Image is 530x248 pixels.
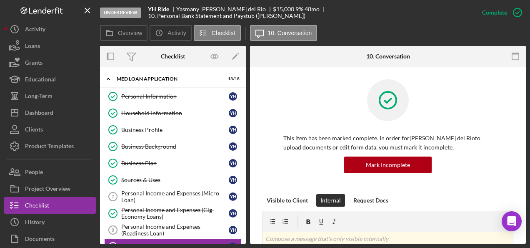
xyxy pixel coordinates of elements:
[4,121,96,138] button: Clients
[4,180,96,197] button: Project Overview
[112,194,114,199] tspan: 7
[104,138,242,155] a: Business BackgroundYH
[262,194,312,207] button: Visible to Client
[104,155,242,172] a: Business PlanYH
[148,6,169,13] b: YH Ride
[104,172,242,188] a: Sources & UsesYH
[229,159,237,167] div: Y H
[25,197,49,216] div: Checklist
[121,160,229,167] div: Business Plan
[121,143,229,150] div: Business Background
[4,214,96,230] button: History
[4,104,96,121] button: Dashboard
[161,53,185,60] div: Checklist
[104,121,242,138] a: Business ProfileYH
[474,4,526,21] button: Complete
[316,194,345,207] button: Internal
[117,76,219,81] div: MED Loan Application
[229,209,237,218] div: Y H
[4,71,96,88] button: Educational
[104,188,242,205] a: 7Personal Income and Expenses (Micro Loan)YH
[167,30,186,36] label: Activity
[25,71,56,90] div: Educational
[4,164,96,180] button: People
[229,126,237,134] div: Y H
[366,157,410,173] div: Mark Incomplete
[229,92,237,101] div: Y H
[121,93,229,100] div: Personal Information
[229,109,237,117] div: Y H
[4,197,96,214] button: Checklist
[4,138,96,154] button: Product Templates
[150,25,191,41] button: Activity
[121,207,229,220] div: Personal Income and Expenses (Gig-Economy Loans)
[25,180,70,199] div: Project Overview
[267,194,308,207] div: Visible to Client
[100,8,141,18] div: Under Review
[4,38,96,54] button: Loans
[320,194,341,207] div: Internal
[349,194,392,207] button: Request Docs
[25,214,45,233] div: History
[121,223,229,237] div: Personal Income and Expenses (Readiness Loan)
[229,192,237,201] div: Y H
[104,222,242,238] a: 9Personal Income and Expenses (Readiness Loan)YH
[283,134,492,152] p: This item has been marked complete. In order for [PERSON_NAME] del Rio to upload documents or edi...
[250,25,317,41] button: 10. Conversation
[295,6,303,13] div: 9 %
[25,104,53,123] div: Dashboard
[118,30,142,36] label: Overview
[104,88,242,105] a: Personal InformationYH
[25,88,52,106] div: Long-Term
[148,13,305,19] div: 10. Personal Bank Statement and Paystub ([PERSON_NAME])
[4,54,96,71] button: Grants
[121,177,229,183] div: Sources & Uses
[502,211,522,231] div: Open Intercom Messenger
[225,76,240,81] div: 13 / 18
[194,25,241,41] button: Checklist
[366,53,410,60] div: 10. Conversation
[482,4,507,21] div: Complete
[100,25,147,41] button: Overview
[229,226,237,234] div: Y H
[121,110,229,116] div: Household Information
[4,21,96,38] button: Activity
[25,164,43,182] div: People
[212,30,235,36] label: Checklist
[268,30,312,36] label: 10. Conversation
[25,138,74,157] div: Product Templates
[273,5,294,13] span: $15,000
[25,121,43,140] div: Clients
[344,157,432,173] button: Mark Incomplete
[4,88,96,104] button: Long-Term
[353,194,388,207] div: Request Docs
[25,21,45,40] div: Activity
[305,6,320,13] div: 48 mo
[121,190,229,203] div: Personal Income and Expenses (Micro Loan)
[121,127,229,133] div: Business Profile
[229,142,237,151] div: Y H
[25,54,42,73] div: Grants
[25,38,40,56] div: Loans
[176,6,273,13] div: Yasmany [PERSON_NAME] del Rio
[104,205,242,222] a: Personal Income and Expenses (Gig-Economy Loans)YH
[112,228,114,233] tspan: 9
[4,230,96,247] button: Documents
[229,176,237,184] div: Y H
[104,105,242,121] a: Household InformationYH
